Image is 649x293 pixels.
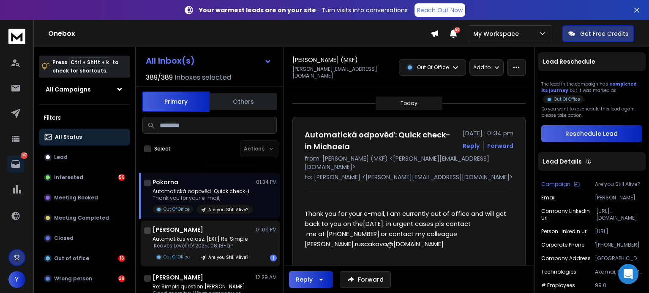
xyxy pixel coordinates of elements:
p: Wrong person [54,275,92,282]
p: Add to [473,64,491,71]
h1: [PERSON_NAME] [153,226,203,234]
div: 56 [118,174,125,181]
span: Ctrl + Shift + k [69,57,110,67]
h3: Filters [39,112,130,124]
span: [DATE]. in urgent cases pls contact me at [PHONE_NUMBER] or contact my colleague [PERSON_NAME].ru... [305,220,471,248]
button: Out of office16 [39,250,130,267]
p: Out Of Office [417,64,449,71]
p: Email [541,194,556,201]
button: Get Free Credits [562,25,634,42]
div: Reply [296,275,313,284]
p: [URL][DOMAIN_NAME] [596,208,642,221]
p: Lead Reschedule [543,57,595,66]
p: Person Linkedin Url [541,228,588,235]
p: Are you Still Alive? [595,181,642,188]
div: The lead in the campaign has but it was marked as . [541,81,642,102]
p: Re: Simple question [PERSON_NAME] [153,283,254,290]
p: Corporate Phone [541,242,584,248]
button: Forward [340,271,391,288]
button: Closed [39,230,130,247]
span: 50 [454,27,460,33]
button: Lead [39,149,130,166]
h1: All Inbox(s) [146,56,195,65]
button: Primary [142,91,210,112]
span: Thank you for your e-mail, I am currently out of office and will get back to you on the [305,210,508,228]
p: to: [PERSON_NAME] <[PERSON_NAME][EMAIL_ADDRESS][DOMAIN_NAME]> [305,173,513,181]
h1: [PERSON_NAME] [153,273,203,282]
p: Out Of Office [164,254,190,260]
p: [PERSON_NAME][EMAIL_ADDRESS][DOMAIN_NAME] [292,66,394,79]
img: logo [8,29,25,44]
p: from: [PERSON_NAME] (MKF) <[PERSON_NAME][EMAIL_ADDRESS][DOMAIN_NAME]> [305,154,513,171]
button: All Campaigns [39,81,130,98]
button: All Inbox(s) [139,52,278,69]
p: [URL][DOMAIN_NAME] [595,228,642,235]
a: 147 [7,156,24,172]
h3: Inboxes selected [175,73,231,83]
p: Company Address [541,255,591,262]
h1: [PERSON_NAME] (MKF) [292,56,358,64]
p: 99.0 [595,282,642,289]
p: 12:29 AM [256,274,277,281]
button: Meeting Booked [39,189,130,206]
label: Select [154,145,171,152]
h1: Automatická odpověď: Quick check-in Michaela [305,129,458,153]
h1: Pokorna [153,178,178,186]
p: 01:34 PM [256,179,277,185]
span: @[DOMAIN_NAME] [387,240,444,248]
div: 16 [118,255,125,262]
p: Closed [54,235,74,242]
p: Meeting Completed [54,215,109,221]
p: [GEOGRAPHIC_DATA], [GEOGRAPHIC_DATA], [GEOGRAPHIC_DATA] [595,255,642,262]
button: Y [8,271,25,288]
button: All Status [39,129,130,145]
p: Out of office [54,255,89,262]
p: 147 [21,152,27,159]
strong: Your warmest leads are on your site [199,6,316,14]
p: – Turn visits into conversations [199,6,408,14]
p: Campaign [541,181,570,188]
h1: Onebox [48,29,431,39]
p: Lead [54,154,68,161]
h1: All Campaigns [46,85,91,94]
p: [DATE] : 01:34 pm [463,129,513,137]
button: Reply [289,271,333,288]
p: [PERSON_NAME][EMAIL_ADDRESS][DOMAIN_NAME] [595,194,642,201]
div: Open Intercom Messenger [618,264,638,284]
p: # Employees [541,282,575,289]
p: Company Linkedin Url [541,208,596,221]
p: All Status [55,134,82,140]
p: Are you Still Alive? [208,254,248,261]
p: Lead Details [543,157,582,166]
div: 38 [118,275,125,282]
p: '[PHONE_NUMBER] [595,242,642,248]
p: Automatická odpověď: Quick check-in Michaela [153,188,254,195]
button: Reply [463,142,480,150]
button: Interested56 [39,169,130,186]
p: Meeting Booked [54,194,98,201]
p: Technologies [541,269,576,275]
button: Others [210,92,277,111]
button: Campaign [541,181,580,188]
a: Reach Out Now [414,3,465,17]
p: Kedves Levélíró! 2025. 08.18-án [153,242,253,249]
p: Reach Out Now [417,6,463,14]
p: Are you Still Alive? [208,207,248,213]
span: 389 / 389 [146,73,173,83]
p: Akamai, Microsoft Office 365, Google Cloud Hosting, Taboola Newsroom, VueJS, OneTrust, Emarsys, A... [595,269,642,275]
p: Thank you for your e-mail, [153,195,254,202]
div: Forward [487,142,513,150]
button: Wrong person38 [39,270,130,287]
p: Today [401,100,417,107]
p: Get Free Credits [580,30,628,38]
p: Out Of Office [554,96,580,102]
p: Do you want to reschedule this lead again, please take action. [541,106,642,118]
p: Automatikus válasz: [EXT] Re: Simple [153,236,253,242]
p: My Workspace [473,30,522,38]
div: 1 [270,255,277,261]
p: Interested [54,174,83,181]
p: 01:09 PM [256,226,277,233]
